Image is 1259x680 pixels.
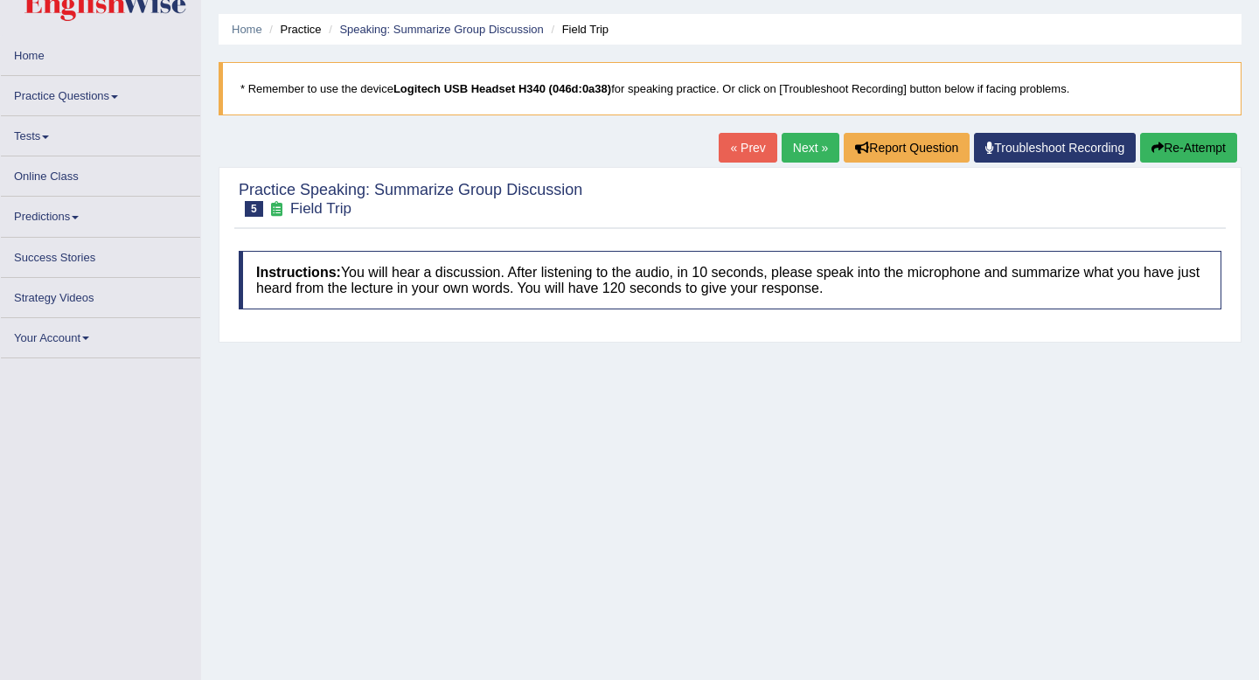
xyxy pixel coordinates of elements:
a: Speaking: Summarize Group Discussion [339,23,543,36]
blockquote: * Remember to use the device for speaking practice. Or click on [Troubleshoot Recording] button b... [219,62,1242,115]
h4: You will hear a discussion. After listening to the audio, in 10 seconds, please speak into the mi... [239,251,1221,309]
a: Troubleshoot Recording [974,133,1136,163]
b: Instructions: [256,265,341,280]
a: Tests [1,116,200,150]
a: Your Account [1,318,200,352]
button: Report Question [844,133,970,163]
b: Logitech USB Headset H340 (046d:0a38) [393,82,611,95]
a: Home [232,23,262,36]
a: Strategy Videos [1,278,200,312]
a: Predictions [1,197,200,231]
small: Field Trip [290,200,351,217]
a: Success Stories [1,238,200,272]
a: « Prev [719,133,776,163]
h2: Practice Speaking: Summarize Group Discussion [239,182,582,217]
small: Exam occurring question [268,201,286,218]
li: Practice [265,21,321,38]
a: Online Class [1,156,200,191]
span: 5 [245,201,263,217]
a: Practice Questions [1,76,200,110]
li: Field Trip [546,21,609,38]
a: Next » [782,133,839,163]
a: Home [1,36,200,70]
button: Re-Attempt [1140,133,1237,163]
